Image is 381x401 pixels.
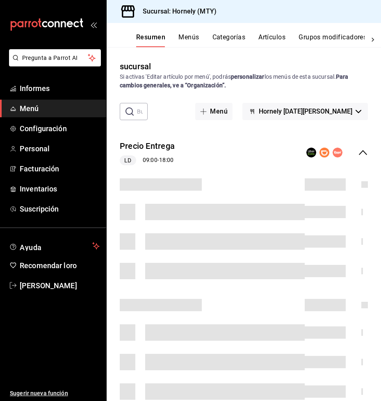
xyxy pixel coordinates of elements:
font: 18:00 [159,157,174,163]
font: Si activas 'Editar artículo por menú', podrás [120,73,231,80]
font: - [157,157,159,163]
font: Sucursal: Hornely (MTY) [143,7,217,15]
button: Precio Entrega [120,140,175,153]
font: Recomendar loro [20,261,77,270]
font: Menú [210,107,228,115]
font: Facturación [20,164,59,173]
font: los menús de esta sucursal. [265,73,336,80]
font: 09:00 [143,157,157,163]
font: Suscripción [20,205,59,213]
font: Sugerir nueva función [10,390,68,396]
font: Inventarios [20,185,57,193]
font: Hornely [DATE][PERSON_NAME] [259,107,352,115]
font: Pregunta a Parrot AI [22,55,78,61]
button: Hornely [DATE][PERSON_NAME] [242,103,368,120]
font: Artículos [258,33,285,41]
font: Menú [20,104,39,113]
font: Informes [20,84,50,93]
font: Menús [178,33,199,41]
div: pestañas de navegación [136,33,365,47]
font: [PERSON_NAME] [20,281,77,290]
font: LD [124,157,131,164]
button: Menú [195,103,233,120]
a: Pregunta a Parrot AI [6,59,101,68]
button: Pregunta a Parrot AI [9,49,101,66]
button: abrir_cajón_menú [90,21,97,28]
font: Configuración [20,124,67,133]
font: Grupos modificadores [299,33,367,41]
font: Categorías [212,33,246,41]
div: colapsar-fila-del-menú [107,133,381,172]
font: Resumen [136,33,165,41]
font: Ayuda [20,243,42,252]
font: sucursal [120,62,151,71]
font: Para cambios generales, ve a “Organización”. [120,73,349,89]
font: personalizar [231,73,265,80]
font: Precio Entrega [120,141,175,151]
input: Buscar menú [137,103,148,120]
font: Personal [20,144,50,153]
